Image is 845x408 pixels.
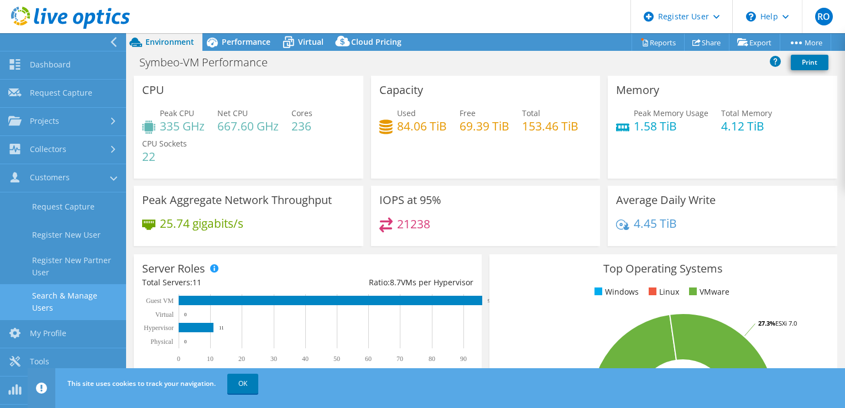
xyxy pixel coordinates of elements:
[238,355,245,363] text: 20
[184,339,187,344] text: 0
[160,108,194,118] span: Peak CPU
[160,120,205,132] h4: 335 GHz
[460,355,467,363] text: 90
[291,108,312,118] span: Cores
[397,218,430,230] h4: 21238
[460,108,476,118] span: Free
[207,355,213,363] text: 10
[142,84,164,96] h3: CPU
[616,194,716,206] h3: Average Daily Write
[142,150,187,163] h4: 22
[686,286,729,298] li: VMware
[646,286,679,298] li: Linux
[217,120,279,132] h4: 667.60 GHz
[365,355,372,363] text: 60
[134,56,285,69] h1: Symbeo-VM Performance
[634,217,677,229] h4: 4.45 TiB
[219,325,224,331] text: 11
[498,263,829,275] h3: Top Operating Systems
[351,36,401,47] span: Cloud Pricing
[155,311,174,318] text: Virtual
[145,36,194,47] span: Environment
[746,12,756,22] svg: \n
[333,355,340,363] text: 50
[144,324,174,332] text: Hypervisor
[634,120,708,132] h4: 1.58 TiB
[390,277,401,287] span: 8.7
[729,34,780,51] a: Export
[192,277,201,287] span: 11
[160,217,243,229] h4: 25.74 gigabits/s
[397,355,403,363] text: 70
[184,312,187,317] text: 0
[616,84,659,96] h3: Memory
[397,120,447,132] h4: 84.06 TiB
[217,108,248,118] span: Net CPU
[177,355,180,363] text: 0
[227,374,258,394] a: OK
[397,108,416,118] span: Used
[684,34,729,51] a: Share
[222,36,270,47] span: Performance
[522,120,578,132] h4: 153.46 TiB
[592,286,639,298] li: Windows
[634,108,708,118] span: Peak Memory Usage
[429,355,435,363] text: 80
[142,194,332,206] h3: Peak Aggregate Network Throughput
[791,55,828,70] a: Print
[142,138,187,149] span: CPU Sockets
[522,108,540,118] span: Total
[146,297,174,305] text: Guest VM
[815,8,833,25] span: RO
[307,276,473,289] div: Ratio: VMs per Hypervisor
[460,120,509,132] h4: 69.39 TiB
[150,338,173,346] text: Physical
[379,84,423,96] h3: Capacity
[291,120,312,132] h4: 236
[302,355,309,363] text: 40
[721,108,772,118] span: Total Memory
[780,34,831,51] a: More
[298,36,324,47] span: Virtual
[142,263,205,275] h3: Server Roles
[67,379,216,388] span: This site uses cookies to track your navigation.
[758,319,775,327] tspan: 27.3%
[775,319,797,327] tspan: ESXi 7.0
[379,194,441,206] h3: IOPS at 95%
[270,355,277,363] text: 30
[721,120,772,132] h4: 4.12 TiB
[632,34,685,51] a: Reports
[142,276,307,289] div: Total Servers:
